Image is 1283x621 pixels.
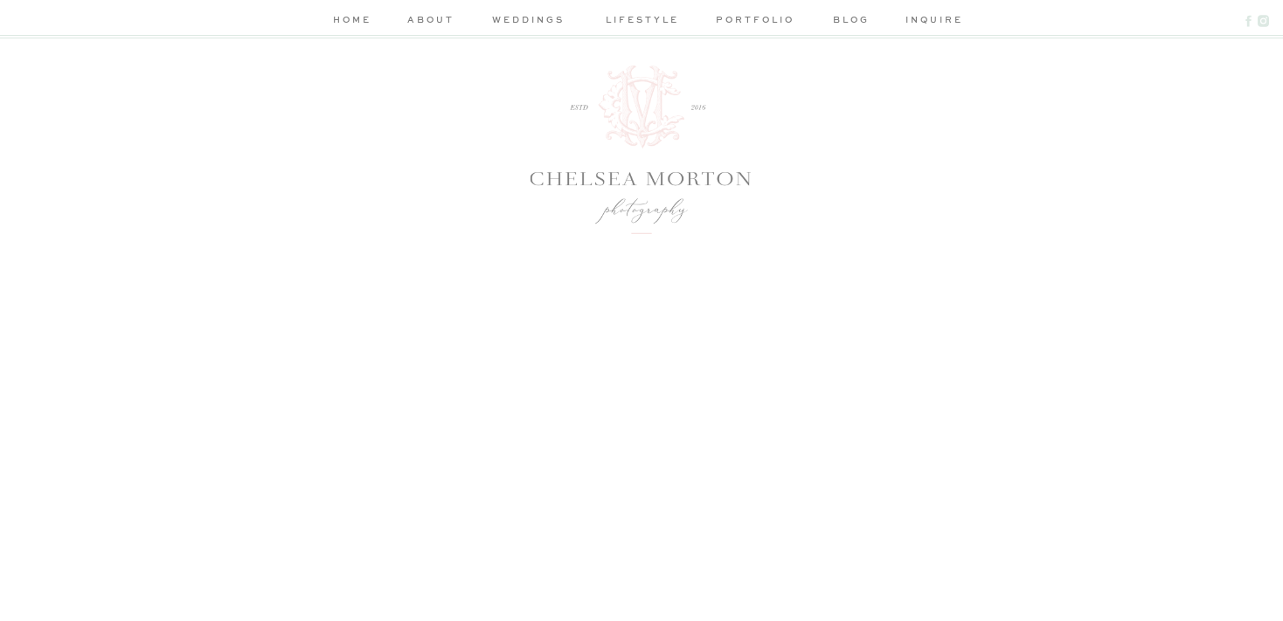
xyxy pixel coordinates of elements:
[600,12,683,31] a: lifestyle
[405,12,457,31] a: about
[329,12,375,31] a: home
[905,12,955,31] a: inquire
[713,12,796,31] a: portfolio
[487,12,570,31] a: weddings
[826,12,876,31] a: blog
